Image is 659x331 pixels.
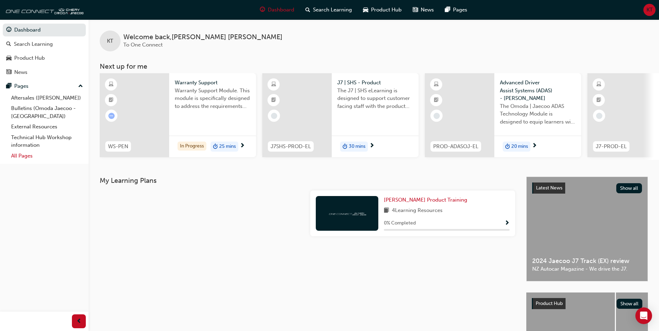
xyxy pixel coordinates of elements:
div: News [14,68,27,76]
span: next-icon [532,143,537,149]
span: news-icon [413,6,418,14]
a: Product Hub [3,52,86,65]
span: KT [646,6,653,14]
span: J7 | SHS - Product [337,79,413,87]
span: learningResourceType_ELEARNING-icon [434,80,439,89]
a: Search Learning [3,38,86,51]
button: Pages [3,80,86,93]
span: NZ Autocar Magazine - We drive the J7. [532,265,642,273]
span: 25 mins [219,143,236,151]
span: learningRecordVerb_ATTEMPT-icon [108,113,115,119]
span: 4 Learning Resources [392,206,443,215]
a: News [3,66,86,79]
img: oneconnect [328,210,366,217]
span: prev-icon [76,317,82,326]
span: search-icon [305,6,310,14]
span: next-icon [369,143,374,149]
h3: Next up for me [89,62,659,70]
span: [PERSON_NAME] Product Training [384,197,467,203]
span: booktick-icon [596,96,601,105]
a: Latest NewsShow all [532,183,642,194]
span: Warranty Support Module. This module is specifically designed to address the requirements and pro... [175,87,250,110]
span: To One Connect [123,42,163,48]
span: car-icon [6,55,11,61]
a: Aftersales ([PERSON_NAME]) [8,93,86,103]
span: booktick-icon [109,96,114,105]
span: Product Hub [371,6,402,14]
span: learningResourceType_ELEARNING-icon [109,80,114,89]
a: Dashboard [3,24,86,36]
div: Open Intercom Messenger [635,307,652,324]
span: Latest News [536,185,562,191]
a: news-iconNews [407,3,439,17]
span: next-icon [240,143,245,149]
span: duration-icon [213,142,218,151]
div: Search Learning [14,40,53,48]
a: J7SHS-PROD-ELJ7 | SHS - ProductThe J7 | SHS eLearning is designed to support customer facing staf... [262,73,419,157]
span: learningRecordVerb_NONE-icon [271,113,277,119]
span: learningRecordVerb_NONE-icon [434,113,440,119]
button: KT [643,4,656,16]
span: 0 % Completed [384,219,416,227]
span: Pages [453,6,467,14]
span: The J7 | SHS eLearning is designed to support customer facing staff with the product and sales in... [337,87,413,110]
a: [PERSON_NAME] Product Training [384,196,470,204]
span: search-icon [6,41,11,48]
span: news-icon [6,69,11,76]
span: booktick-icon [271,96,276,105]
span: learningResourceType_ELEARNING-icon [271,80,276,89]
span: J7SHS-PROD-EL [271,143,311,151]
span: book-icon [384,206,389,215]
a: pages-iconPages [439,3,473,17]
span: PROD-ADASOJ-EL [433,143,478,151]
span: guage-icon [6,27,11,33]
a: All Pages [8,151,86,161]
div: In Progress [178,142,206,151]
div: Product Hub [14,54,45,62]
span: duration-icon [343,142,347,151]
a: External Resources [8,121,86,132]
div: Pages [14,82,28,90]
span: booktick-icon [434,96,439,105]
span: Advanced Driver Assist Systems (ADAS) - [PERSON_NAME] [500,79,576,102]
span: Welcome back , [PERSON_NAME] [PERSON_NAME] [123,33,282,41]
span: learningResourceType_ELEARNING-icon [596,80,601,89]
span: pages-icon [445,6,450,14]
span: duration-icon [505,142,510,151]
span: Product Hub [536,300,563,306]
span: J7-PROD-EL [596,143,627,151]
span: 20 mins [511,143,528,151]
a: Latest NewsShow all2024 Jaecoo J7 Track (EX) reviewNZ Autocar Magazine - We drive the J7. [526,177,648,281]
span: Show Progress [504,220,510,227]
button: Show Progress [504,219,510,228]
a: Bulletins (Omoda Jaecoo - [GEOGRAPHIC_DATA]) [8,103,86,121]
button: DashboardSearch LearningProduct HubNews [3,22,86,80]
a: PROD-ADASOJ-ELAdvanced Driver Assist Systems (ADAS) - [PERSON_NAME]The Omoda | Jaecoo ADAS Techno... [425,73,581,157]
a: car-iconProduct Hub [357,3,407,17]
span: 2024 Jaecoo J7 Track (EX) review [532,257,642,265]
span: car-icon [363,6,368,14]
span: Warranty Support [175,79,250,87]
button: Show all [616,183,642,193]
span: Search Learning [313,6,352,14]
h3: My Learning Plans [100,177,515,185]
span: learningRecordVerb_NONE-icon [596,113,602,119]
span: WS-PEN [108,143,128,151]
a: WS-PENWarranty SupportWarranty Support Module. This module is specifically designed to address th... [100,73,256,157]
span: guage-icon [260,6,265,14]
a: Product HubShow all [532,298,642,309]
span: KT [107,37,113,45]
a: guage-iconDashboard [254,3,300,17]
img: oneconnect [3,3,83,17]
span: The Omoda | Jaecoo ADAS Technology Module is designed to equip learners with essential knowledge ... [500,102,576,126]
span: Dashboard [268,6,294,14]
span: pages-icon [6,83,11,90]
span: News [421,6,434,14]
span: up-icon [78,82,83,91]
button: Show all [617,299,643,309]
a: Technical Hub Workshop information [8,132,86,151]
a: search-iconSearch Learning [300,3,357,17]
span: 30 mins [349,143,365,151]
